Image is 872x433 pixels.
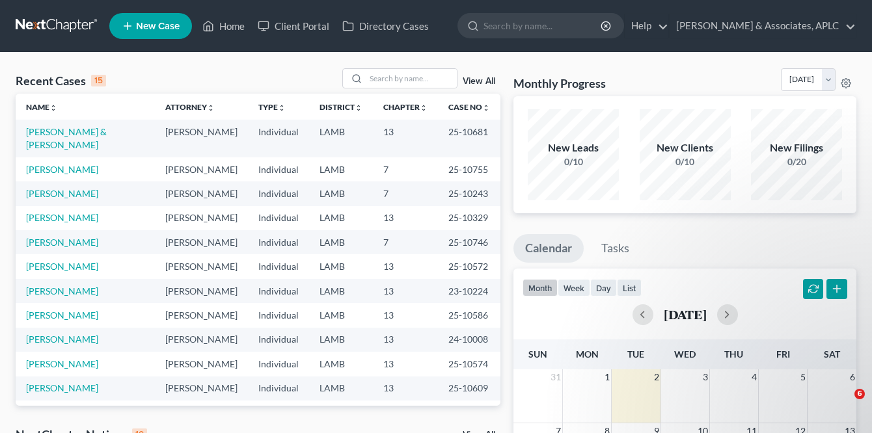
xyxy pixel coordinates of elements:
div: 0/10 [528,155,619,168]
a: [PERSON_NAME] [26,382,98,393]
button: list [617,279,642,296]
td: Individual [248,376,309,400]
td: LAMB [309,206,373,230]
td: 25-10572 [438,254,500,278]
td: [PERSON_NAME] [155,303,248,327]
a: [PERSON_NAME] [26,237,98,248]
td: [PERSON_NAME] [155,254,248,278]
td: [PERSON_NAME] [155,230,248,254]
td: 7 [373,157,438,181]
td: [PERSON_NAME] [155,328,248,352]
td: 25-10755 [438,157,500,181]
td: Individual [248,303,309,327]
span: 31 [549,369,562,385]
a: Chapterunfold_more [383,102,428,112]
td: [PERSON_NAME] [155,206,248,230]
td: Individual [248,230,309,254]
a: [PERSON_NAME] [26,358,98,369]
a: [PERSON_NAME] [26,261,98,272]
span: 6 [854,389,865,399]
span: New Case [136,21,180,31]
td: [PERSON_NAME] [155,181,248,205]
i: unfold_more [278,104,286,112]
button: week [558,279,590,296]
td: 13 [373,120,438,157]
td: LAMB [309,279,373,303]
a: Tasks [590,234,641,263]
a: Calendar [513,234,584,263]
input: Search by name... [366,69,457,88]
td: 13 [373,376,438,400]
a: Client Portal [251,14,336,38]
a: Typeunfold_more [258,102,286,112]
span: Sun [528,348,547,360]
a: Directory Cases [336,14,435,38]
a: [PERSON_NAME] [26,188,98,199]
a: [PERSON_NAME] & [PERSON_NAME] [26,126,107,150]
div: New Clients [640,140,731,155]
td: LAMB [309,157,373,181]
td: Individual [248,206,309,230]
td: LAMB [309,254,373,278]
td: [PERSON_NAME] [155,120,248,157]
td: 13 [373,279,438,303]
td: Individual [248,328,309,352]
div: Recent Cases [16,73,106,88]
a: [PERSON_NAME] [26,164,98,175]
td: 25-10329 [438,206,500,230]
i: unfold_more [207,104,215,112]
a: Help [625,14,668,38]
h3: Monthly Progress [513,75,606,91]
td: 25-10681 [438,120,500,157]
td: 25-10574 [438,352,500,376]
td: 23-10224 [438,279,500,303]
div: 0/10 [640,155,731,168]
i: unfold_more [420,104,428,112]
div: 0/20 [751,155,842,168]
button: month [523,279,558,296]
div: New Filings [751,140,842,155]
td: LAMB [309,120,373,157]
td: 25-10609 [438,376,500,400]
td: Individual [248,352,309,376]
i: unfold_more [482,104,490,112]
div: New Leads [528,140,619,155]
iframe: Intercom live chat [828,389,859,420]
td: 25-10243 [438,181,500,205]
td: Individual [248,279,309,303]
td: 7 [373,230,438,254]
td: LAMB [309,303,373,327]
td: 13 [373,206,438,230]
td: [PERSON_NAME] [155,279,248,303]
td: 7 [373,181,438,205]
td: LAMB [309,230,373,254]
a: [PERSON_NAME] [26,309,98,321]
td: Individual [248,254,309,278]
td: 25-10746 [438,230,500,254]
td: Individual [248,120,309,157]
td: 25-10586 [438,303,500,327]
a: [PERSON_NAME] [26,285,98,296]
span: Mon [576,348,599,360]
td: Individual [248,181,309,205]
a: Attorneyunfold_more [165,102,215,112]
i: unfold_more [355,104,362,112]
a: [PERSON_NAME] & Associates, APLC [670,14,856,38]
td: 13 [373,303,438,327]
button: day [590,279,617,296]
a: View All [463,77,495,86]
td: 24-10008 [438,328,500,352]
td: [PERSON_NAME] [155,376,248,400]
td: LAMB [309,328,373,352]
i: unfold_more [49,104,57,112]
a: Nameunfold_more [26,102,57,112]
td: [PERSON_NAME] [155,157,248,181]
td: 13 [373,328,438,352]
input: Search by name... [484,14,603,38]
a: Districtunfold_more [320,102,362,112]
div: 15 [91,75,106,86]
a: [PERSON_NAME] [26,212,98,223]
a: [PERSON_NAME] [26,334,98,345]
span: 1 [603,369,611,385]
td: LAMB [309,181,373,205]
